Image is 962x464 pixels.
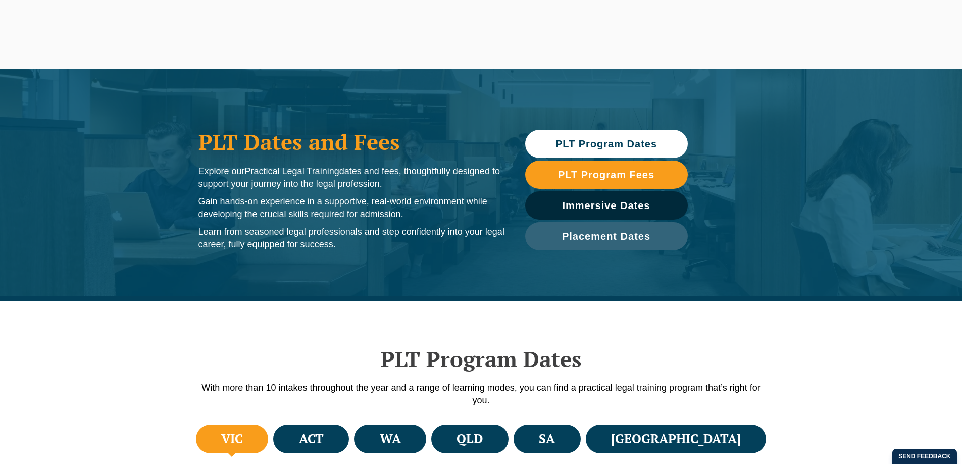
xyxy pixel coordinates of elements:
[380,431,401,447] h4: WA
[562,231,650,241] span: Placement Dates
[525,222,688,250] a: Placement Dates
[563,200,650,211] span: Immersive Dates
[193,382,769,407] p: With more than 10 intakes throughout the year and a range of learning modes, you can find a pract...
[525,161,688,189] a: PLT Program Fees
[525,130,688,158] a: PLT Program Dates
[555,139,657,149] span: PLT Program Dates
[525,191,688,220] a: Immersive Dates
[558,170,654,180] span: PLT Program Fees
[198,129,505,154] h1: PLT Dates and Fees
[457,431,483,447] h4: QLD
[539,431,555,447] h4: SA
[611,431,741,447] h4: [GEOGRAPHIC_DATA]
[198,195,505,221] p: Gain hands-on experience in a supportive, real-world environment while developing the crucial ski...
[198,226,505,251] p: Learn from seasoned legal professionals and step confidently into your legal career, fully equipp...
[198,165,505,190] p: Explore our dates and fees, thoughtfully designed to support your journey into the legal profession.
[221,431,243,447] h4: VIC
[193,346,769,372] h2: PLT Program Dates
[299,431,324,447] h4: ACT
[245,166,339,176] span: Practical Legal Training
